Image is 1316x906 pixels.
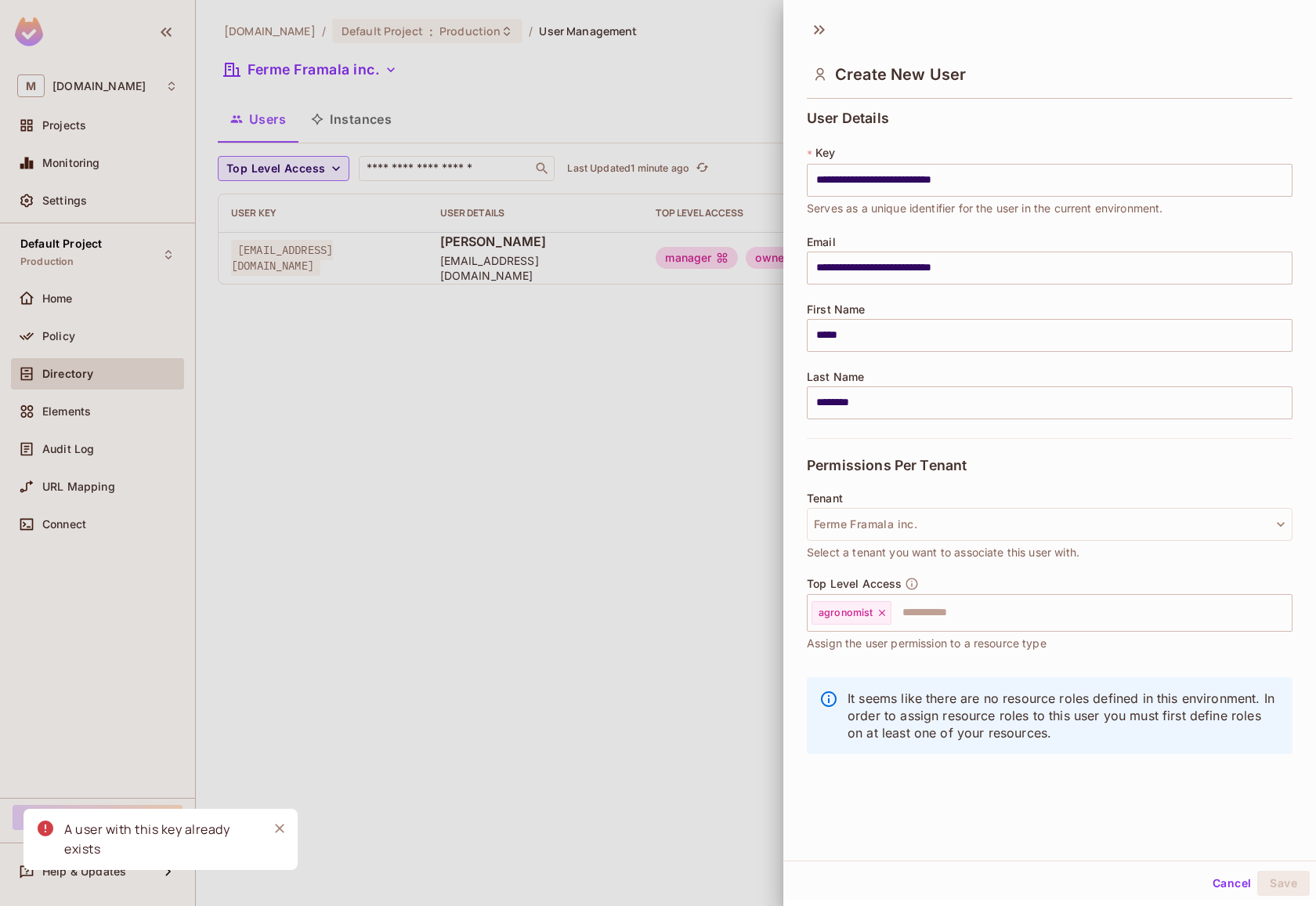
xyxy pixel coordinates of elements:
span: Permissions Per Tenant [807,458,967,473]
div: A user with this key already exists [64,820,255,859]
button: Ferme Framala inc. [807,508,1292,541]
span: Tenant [807,492,843,505]
span: Key [815,147,835,159]
span: Last Name [807,371,864,383]
p: It seems like there are no resource roles defined in this environment. In order to assign resourc... [848,690,1280,741]
span: Serves as a unique identifier for the user in the current environment. [807,200,1163,217]
button: Close [268,817,291,840]
span: User Details [807,111,889,126]
span: agronomist [819,607,873,619]
span: Email [807,236,836,248]
div: agronomist [812,601,891,625]
span: Select a tenant you want to associate this user with. [807,544,1079,561]
button: Open [1284,611,1287,614]
span: Assign the user permission to a resource type [807,635,1047,652]
span: Top Level Access [807,578,902,590]
button: Save [1257,871,1310,896]
span: Create New User [835,65,966,84]
button: Cancel [1206,871,1257,896]
span: First Name [807,303,866,316]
